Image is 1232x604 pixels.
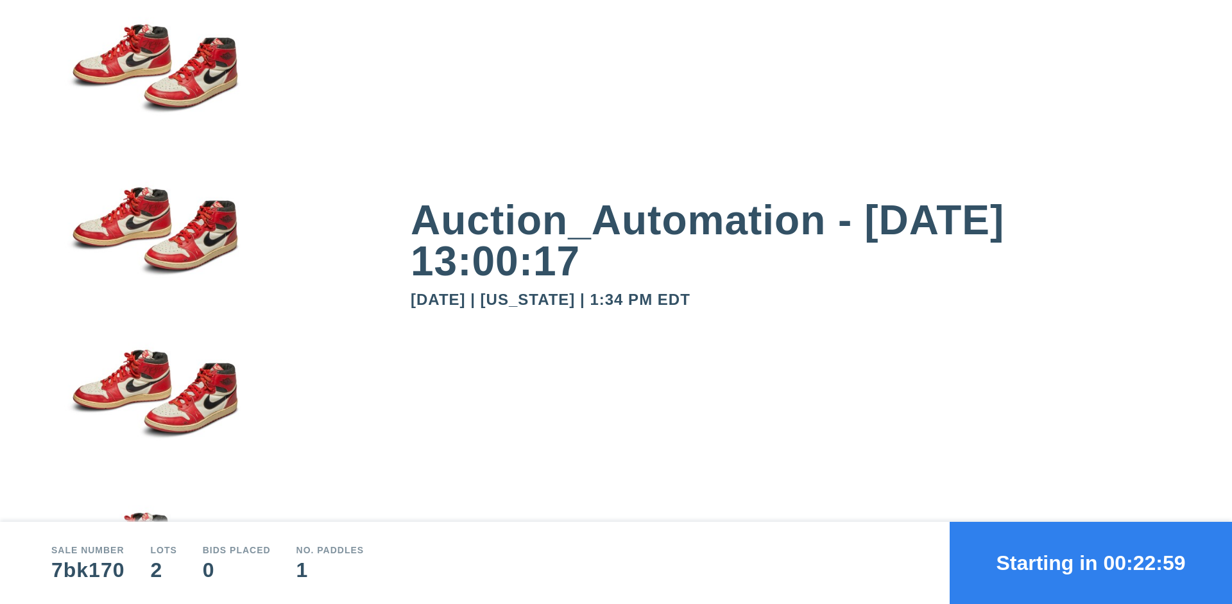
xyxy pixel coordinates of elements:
div: 2 [150,560,176,580]
div: 1 [296,560,364,580]
div: Lots [150,546,176,555]
button: Starting in 00:22:59 [950,522,1232,604]
div: Auction_Automation - [DATE] 13:00:17 [411,200,1181,282]
img: small [51,163,257,326]
div: No. Paddles [296,546,364,555]
div: Bids Placed [203,546,271,555]
div: 0 [203,560,271,580]
div: Sale number [51,546,124,555]
div: 7bk170 [51,560,124,580]
div: [DATE] | [US_STATE] | 1:34 PM EDT [411,292,1181,307]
